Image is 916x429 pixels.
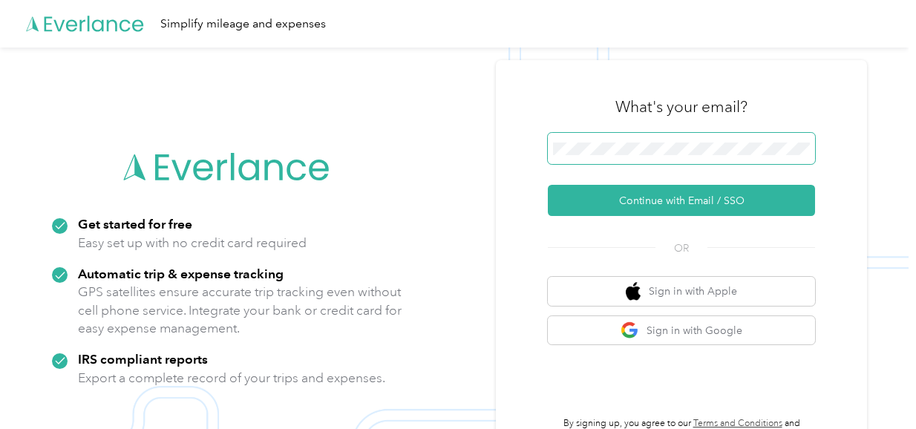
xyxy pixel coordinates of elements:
button: apple logoSign in with Apple [548,277,815,306]
h3: What's your email? [615,96,747,117]
strong: Automatic trip & expense tracking [78,266,284,281]
p: Easy set up with no credit card required [78,234,307,252]
strong: IRS compliant reports [78,351,208,367]
button: Continue with Email / SSO [548,185,815,216]
p: GPS satellites ensure accurate trip tracking even without cell phone service. Integrate your bank... [78,283,402,338]
button: google logoSign in with Google [548,316,815,345]
img: apple logo [626,282,641,301]
img: google logo [621,321,639,340]
p: Export a complete record of your trips and expenses. [78,369,385,387]
strong: Get started for free [78,216,192,232]
div: Simplify mileage and expenses [160,15,326,33]
a: Terms and Conditions [693,418,782,429]
span: OR [655,240,707,256]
